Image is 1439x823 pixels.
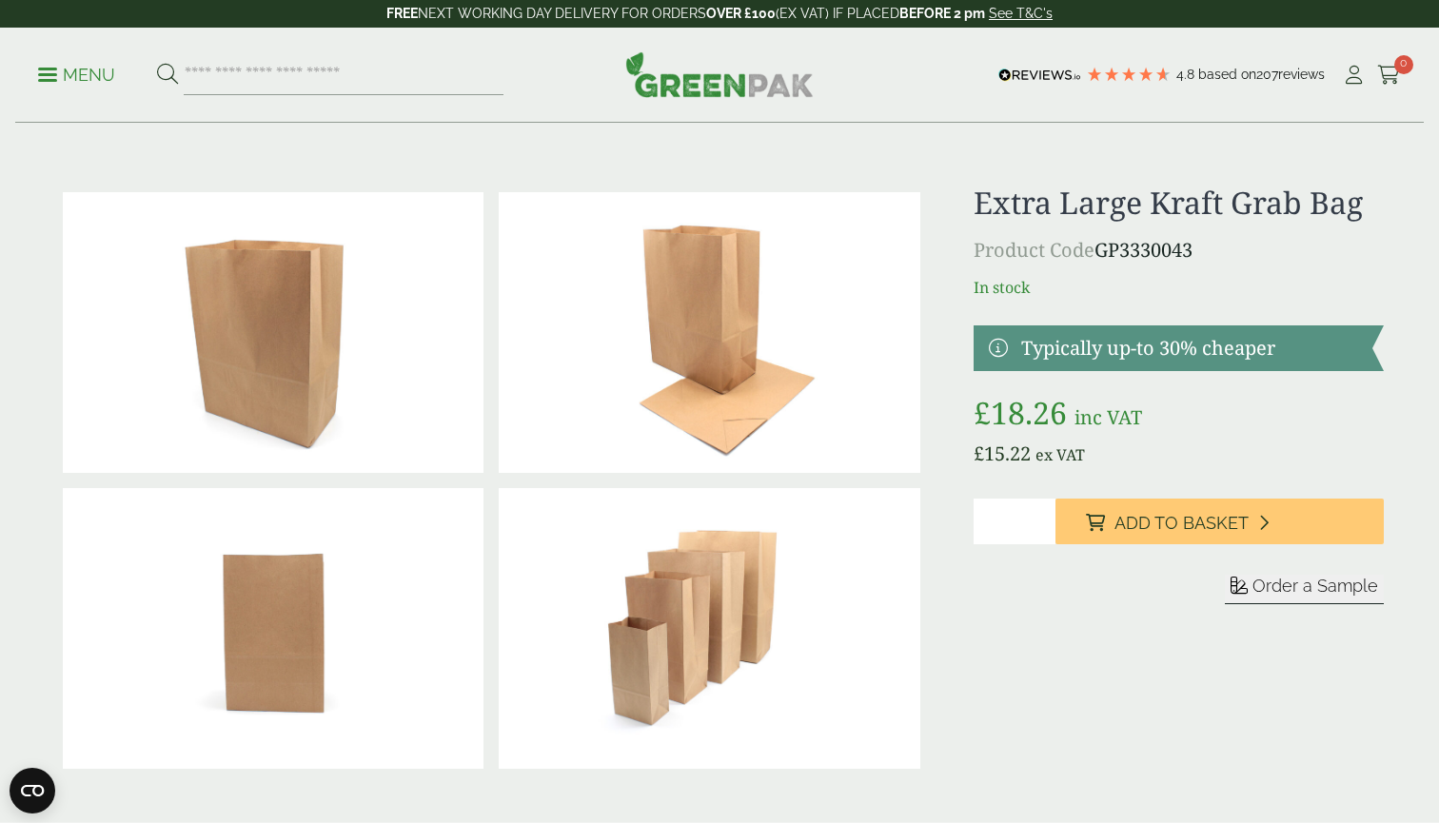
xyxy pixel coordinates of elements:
[899,6,985,21] strong: BEFORE 2 pm
[38,64,115,83] a: Menu
[1278,67,1325,82] span: reviews
[1086,66,1172,83] div: 4.79 Stars
[1342,66,1366,85] i: My Account
[1198,67,1256,82] span: Based on
[38,64,115,87] p: Menu
[625,51,814,97] img: GreenPak Supplies
[1252,576,1378,596] span: Order a Sample
[706,6,776,21] strong: OVER £100
[989,6,1053,21] a: See T&C's
[10,768,55,813] button: Open CMP widget
[974,392,991,433] span: £
[63,488,483,769] img: 3330042 Large Kraft Grab Bag V2
[974,392,1067,433] bdi: 18.26
[1055,499,1384,544] button: Add to Basket
[974,441,984,466] span: £
[998,69,1081,82] img: REVIEWS.io
[1394,55,1413,74] span: 0
[1377,66,1401,85] i: Cart
[1225,575,1384,604] button: Order a Sample
[974,185,1384,221] h1: Extra Large Kraft Grab Bag
[1114,513,1249,534] span: Add to Basket
[63,192,483,473] img: 3330043 Extra Large Kraft Grab Bag V1
[386,6,418,21] strong: FREE
[974,441,1031,466] bdi: 15.22
[1377,61,1401,89] a: 0
[1176,67,1198,82] span: 4.8
[974,237,1094,263] span: Product Code
[1074,404,1142,430] span: inc VAT
[1035,444,1085,465] span: ex VAT
[499,192,919,473] img: 3330043 Extra Large Kraft Grab Bag V3
[1256,67,1278,82] span: 207
[974,236,1384,265] p: GP3330043
[974,276,1384,299] p: In stock
[499,488,919,769] img: Kraft Grab Bags Group Shot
